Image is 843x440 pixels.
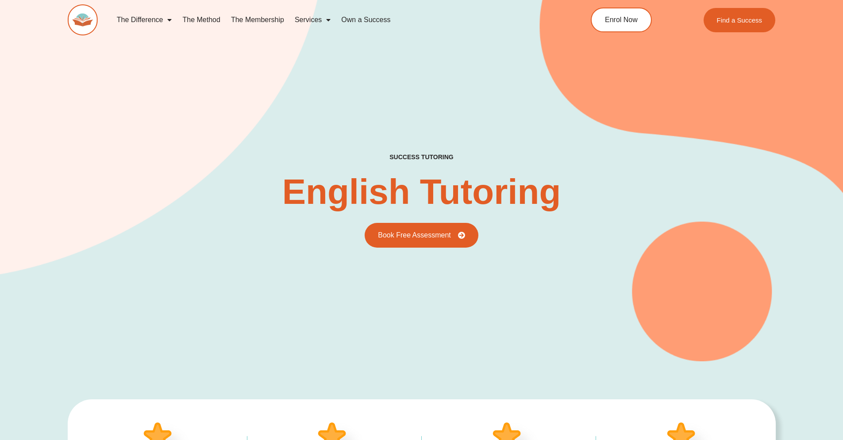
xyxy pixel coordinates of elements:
[289,10,336,30] a: Services
[605,16,638,23] span: Enrol Now
[336,10,396,30] a: Own a Success
[226,10,289,30] a: The Membership
[282,174,561,210] h2: English Tutoring
[389,153,453,161] h2: success tutoring
[378,232,451,239] span: Book Free Assessment
[112,10,550,30] nav: Menu
[704,8,776,32] a: Find a Success
[177,10,225,30] a: The Method
[591,8,652,32] a: Enrol Now
[112,10,177,30] a: The Difference
[365,223,478,248] a: Book Free Assessment
[717,17,762,23] span: Find a Success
